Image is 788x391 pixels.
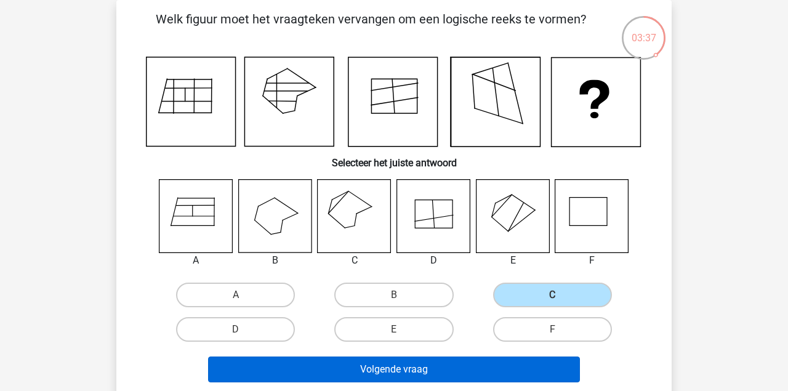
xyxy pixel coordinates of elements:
[545,253,638,268] div: F
[308,253,401,268] div: C
[176,317,295,342] label: D
[150,253,243,268] div: A
[467,253,560,268] div: E
[176,283,295,307] label: A
[229,253,322,268] div: B
[334,283,453,307] label: B
[387,253,480,268] div: D
[334,317,453,342] label: E
[208,357,581,382] button: Volgende vraag
[136,10,606,47] p: Welk figuur moet het vraagteken vervangen om een logische reeks te vormen?
[493,283,612,307] label: C
[621,15,667,46] div: 03:37
[493,317,612,342] label: F
[136,147,652,169] h6: Selecteer het juiste antwoord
